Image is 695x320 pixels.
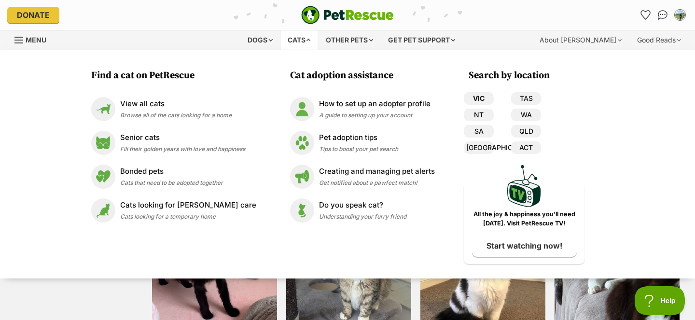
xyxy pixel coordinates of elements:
[290,198,435,223] a: Do you speak cat? Do you speak cat? Understanding your furry friend
[507,165,541,207] img: PetRescue TV logo
[511,141,541,154] a: ACT
[638,7,688,23] ul: Account quick links
[120,213,216,220] span: Cats looking for a temporary home
[91,97,115,121] img: View all cats
[290,198,314,223] img: Do you speak cat?
[120,98,232,110] p: View all cats
[91,131,115,155] img: Senior cats
[290,97,314,121] img: How to set up an adopter profile
[120,179,223,186] span: Cats that need to be adopted together
[91,97,256,121] a: View all cats View all cats Browse all of the cats looking for a home
[658,10,668,20] img: chat-41dd97257d64d25036548639549fe6c8038ab92f7586957e7f3b1b290dea8141.svg
[464,109,494,121] a: NT
[655,7,670,23] a: Conversations
[120,132,245,143] p: Senior cats
[471,210,577,228] p: All the joy & happiness you’ll need [DATE]. Visit PetRescue TV!
[91,69,261,83] h3: Find a cat on PetRescue
[7,7,59,23] a: Donate
[290,69,440,83] h3: Cat adoption assistance
[319,111,412,119] span: A guide to setting up your account
[511,125,541,138] a: QLD
[319,30,380,50] div: Other pets
[464,141,494,154] a: [GEOGRAPHIC_DATA]
[120,166,223,177] p: Bonded pets
[281,30,318,50] div: Cats
[290,165,314,189] img: Creating and managing pet alerts
[472,235,577,257] a: Start watching now!
[290,131,435,155] a: Pet adoption tips Pet adoption tips Tips to boost your pet search
[91,198,256,223] a: Cats looking for foster care Cats looking for [PERSON_NAME] care Cats looking for a temporary home
[120,200,256,211] p: Cats looking for [PERSON_NAME] care
[91,165,256,189] a: Bonded pets Bonded pets Cats that need to be adopted together
[469,69,584,83] h3: Search by location
[464,125,494,138] a: SA
[241,30,279,50] div: Dogs
[91,131,256,155] a: Senior cats Senior cats Fill their golden years with love and happiness
[14,30,53,48] a: Menu
[381,30,462,50] div: Get pet support
[675,10,685,20] img: May Pham profile pic
[301,6,394,24] img: logo-e224e6f780fb5917bec1dbf3a21bbac754714ae5b6737aabdf751b685950b380.svg
[319,179,417,186] span: Get notified about a pawfect match!
[319,200,406,211] p: Do you speak cat?
[672,7,688,23] button: My account
[290,97,435,121] a: How to set up an adopter profile How to set up an adopter profile A guide to setting up your account
[91,198,115,223] img: Cats looking for foster care
[511,92,541,105] a: TAS
[319,166,435,177] p: Creating and managing pet alerts
[638,7,653,23] a: Favourites
[26,36,46,44] span: Menu
[290,131,314,155] img: Pet adoption tips
[301,6,394,24] a: PetRescue
[319,145,398,153] span: Tips to boost your pet search
[533,30,628,50] div: About [PERSON_NAME]
[319,98,431,110] p: How to set up an adopter profile
[464,92,494,105] a: VIC
[630,30,688,50] div: Good Reads
[511,109,541,121] a: WA
[91,165,115,189] img: Bonded pets
[635,286,685,315] iframe: Help Scout Beacon - Open
[290,165,435,189] a: Creating and managing pet alerts Creating and managing pet alerts Get notified about a pawfect ma...
[319,213,406,220] span: Understanding your furry friend
[120,111,232,119] span: Browse all of the cats looking for a home
[319,132,398,143] p: Pet adoption tips
[120,145,245,153] span: Fill their golden years with love and happiness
